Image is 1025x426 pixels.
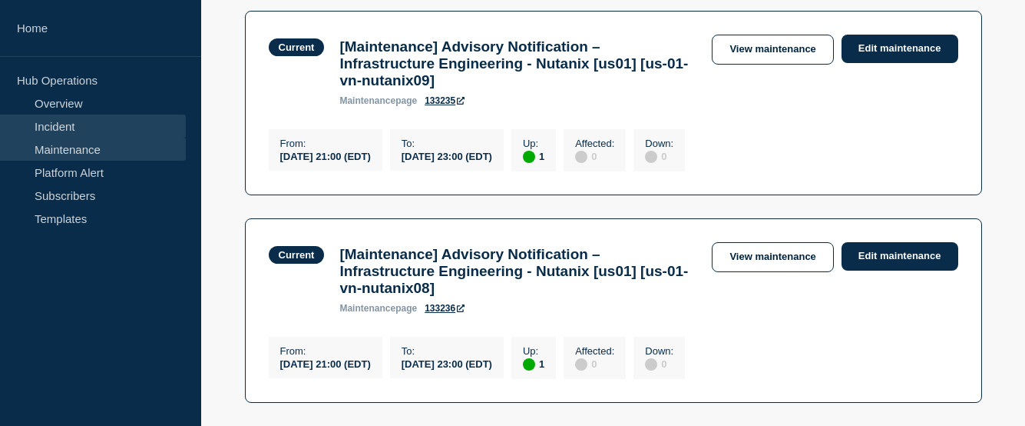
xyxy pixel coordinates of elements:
[339,95,417,106] p: page
[645,358,657,371] div: disabled
[645,149,673,163] div: 0
[575,358,587,371] div: disabled
[523,151,535,163] div: up
[425,303,465,314] a: 133236
[523,357,544,371] div: 1
[339,38,696,89] h3: [Maintenance] Advisory Notification – Infrastructure Engineering - Nutanix [us01] [us-01-vn-nutan...
[402,149,492,162] div: [DATE] 23:00 (EDT)
[523,358,535,371] div: up
[339,95,395,106] span: maintenance
[575,151,587,163] div: disabled
[279,42,315,53] div: Current
[280,138,371,149] p: From :
[645,345,673,357] p: Down :
[339,246,696,297] h3: [Maintenance] Advisory Notification – Infrastructure Engineering - Nutanix [us01] [us-01-vn-nutan...
[575,345,614,357] p: Affected :
[712,35,833,65] a: View maintenance
[280,357,371,370] div: [DATE] 21:00 (EDT)
[339,303,417,314] p: page
[575,149,614,163] div: 0
[523,149,544,163] div: 1
[841,35,958,63] a: Edit maintenance
[841,242,958,271] a: Edit maintenance
[523,345,544,357] p: Up :
[339,303,395,314] span: maintenance
[280,149,371,162] div: [DATE] 21:00 (EDT)
[402,357,492,370] div: [DATE] 23:00 (EDT)
[279,249,315,261] div: Current
[425,95,465,106] a: 133235
[645,138,673,149] p: Down :
[575,357,614,371] div: 0
[645,357,673,371] div: 0
[645,151,657,163] div: disabled
[712,242,833,272] a: View maintenance
[280,345,371,357] p: From :
[402,138,492,149] p: To :
[402,345,492,357] p: To :
[575,138,614,149] p: Affected :
[523,138,544,149] p: Up :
